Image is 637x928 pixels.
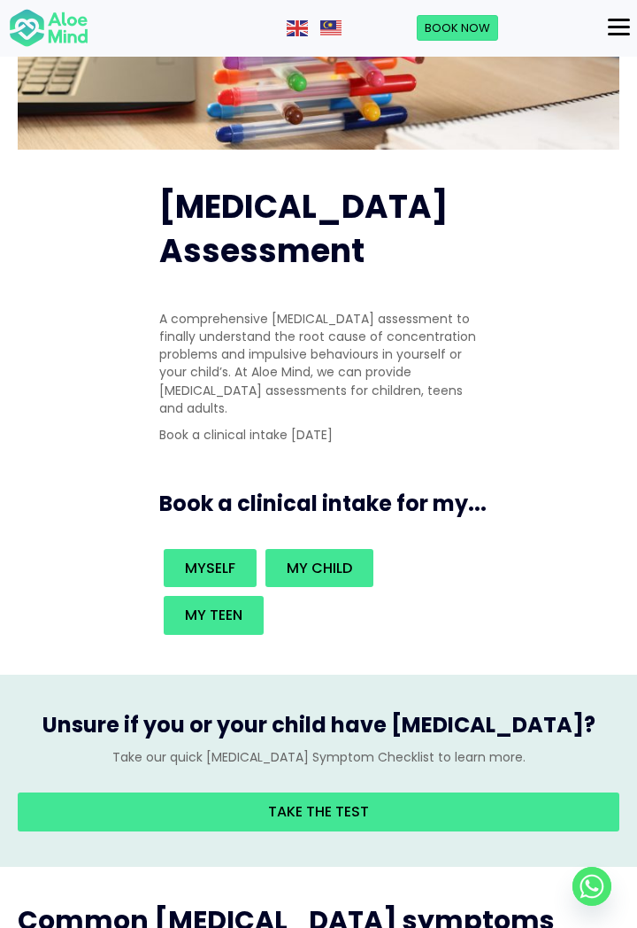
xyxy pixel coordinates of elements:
a: My teen [164,596,264,634]
a: Myself [164,549,257,587]
div: Book an intake for my... [159,545,478,638]
img: ms [320,20,342,36]
a: Malay [320,19,343,36]
span: Myself [185,558,235,578]
p: A comprehensive [MEDICAL_DATA] assessment to finally understand the root cause of concentration p... [159,310,478,418]
p: Take our quick [MEDICAL_DATA] Symptom Checklist to learn more. [18,748,619,766]
span: [MEDICAL_DATA] Assessment [159,184,449,274]
h3: Book a clinical intake for my... [159,489,495,519]
a: English [287,19,310,36]
img: en [287,20,308,36]
span: My child [287,558,352,578]
img: Aloe mind Logo [9,8,88,49]
a: Book Now [417,15,498,42]
span: Book Now [425,19,490,36]
a: My child [265,549,373,587]
span: My teen [185,605,242,625]
a: Take the test [18,793,619,831]
h3: Unsure if you or your child have [MEDICAL_DATA]? [18,710,619,749]
a: Whatsapp [572,867,611,906]
button: Menu [601,12,637,43]
span: Take the test [268,801,369,822]
p: Book a clinical intake [DATE] [159,426,478,444]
